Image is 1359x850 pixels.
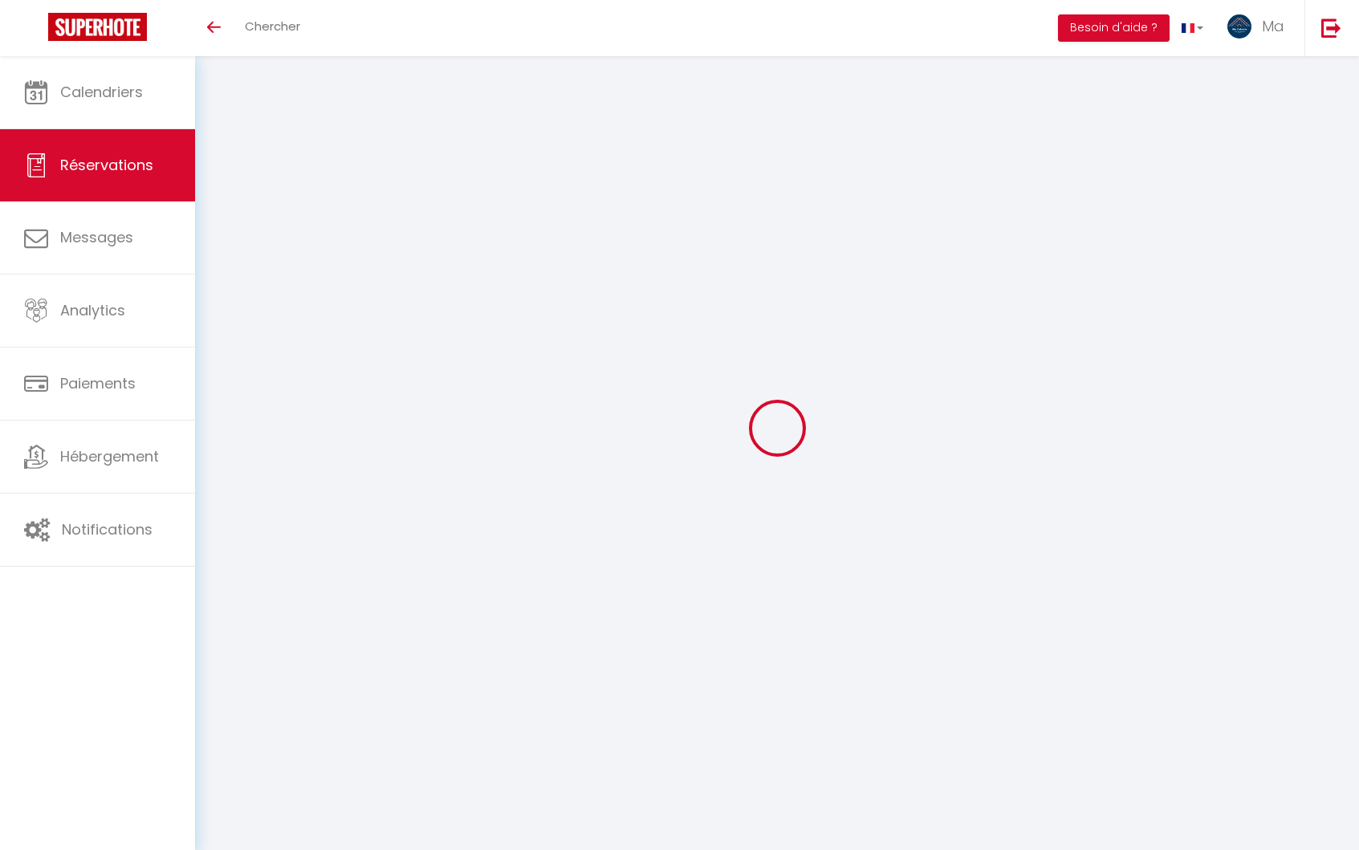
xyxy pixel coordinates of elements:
[60,446,159,466] span: Hébergement
[62,519,153,539] span: Notifications
[245,18,300,35] span: Chercher
[1321,18,1341,38] img: logout
[60,155,153,175] span: Réservations
[1262,16,1284,36] span: Ma
[60,82,143,102] span: Calendriers
[60,300,125,320] span: Analytics
[1227,14,1251,39] img: ...
[60,227,133,247] span: Messages
[60,373,136,393] span: Paiements
[48,13,147,41] img: Super Booking
[13,6,61,55] button: Ouvrir le widget de chat LiveChat
[1058,14,1170,42] button: Besoin d'aide ?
